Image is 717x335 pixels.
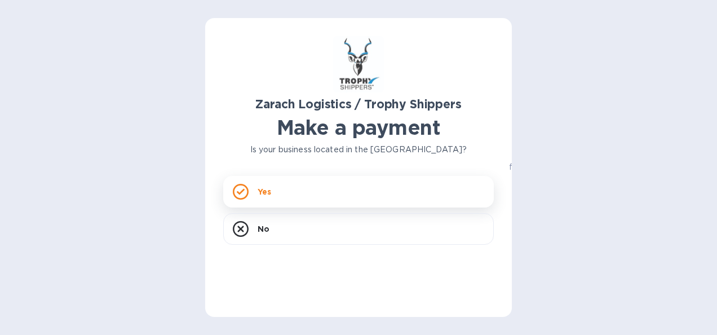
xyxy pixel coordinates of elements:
[255,97,461,111] b: Zarach Logistics / Trophy Shippers
[223,144,494,156] p: Is your business located in the [GEOGRAPHIC_DATA]?
[258,223,269,235] p: No
[223,116,494,139] h1: Make a payment
[258,186,271,197] p: Yes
